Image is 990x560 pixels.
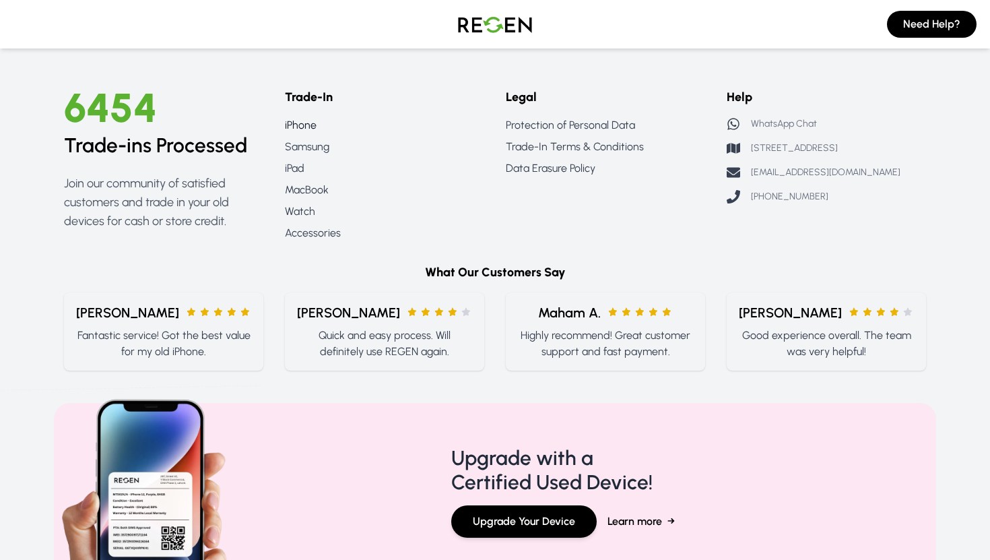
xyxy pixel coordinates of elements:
button: Need Help? [887,11,977,38]
button: Upgrade Your Device [451,505,597,538]
h6: Trade-In [285,88,484,106]
h6: Help [727,88,926,106]
span: 6454 [64,84,157,132]
p: [PHONE_NUMBER] [751,190,828,204]
a: Data Erasure Policy [506,160,705,177]
span: [PERSON_NAME] [76,303,179,322]
span: Learn more [607,514,662,530]
span: → [667,514,675,530]
a: MacBook [285,182,484,198]
h4: Upgrade with a Certified Used Device! [451,446,653,495]
p: WhatsApp Chat [751,117,817,131]
p: Quick and easy process. Will definitely use REGEN again. [296,328,473,360]
p: [STREET_ADDRESS] [751,142,838,155]
a: iPad [285,160,484,177]
h6: What Our Customers Say [64,263,926,282]
span: [PERSON_NAME] [739,303,842,322]
span: [PERSON_NAME] [297,303,400,322]
a: Protection of Personal Data [506,117,705,133]
button: Learn more→ [607,505,675,538]
p: [EMAIL_ADDRESS][DOMAIN_NAME] [751,166,900,179]
a: iPhone [285,117,484,133]
p: Join our community of satisfied customers and trade in your old devices for cash or store credit. [64,174,263,230]
p: Good experience overall. The team was very helpful! [737,328,915,360]
a: Accessories [285,225,484,241]
a: Samsung [285,139,484,155]
a: Watch [285,204,484,220]
h2: Trade-ins Processed [64,133,263,158]
h6: Legal [506,88,705,106]
p: Highly recommend! Great customer support and fast payment. [517,328,694,360]
img: Logo [448,5,542,43]
p: Fantastic service! Got the best value for my old iPhone. [75,328,253,360]
span: Maham A. [538,303,601,322]
a: Trade-In Terms & Conditions [506,139,705,155]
